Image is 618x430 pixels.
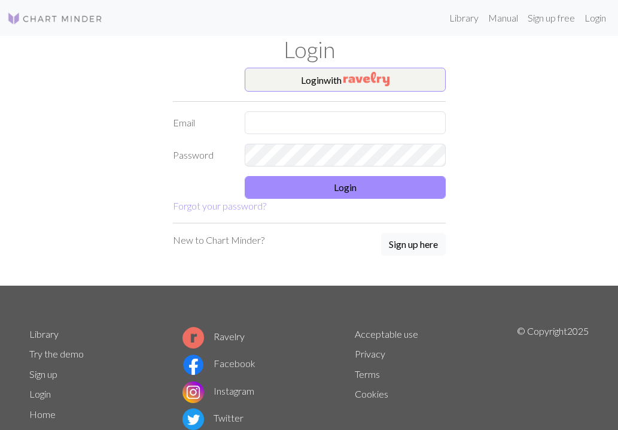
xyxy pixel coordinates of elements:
[523,6,580,30] a: Sign up free
[355,348,385,359] a: Privacy
[182,358,255,369] a: Facebook
[445,6,483,30] a: Library
[355,368,380,380] a: Terms
[29,328,59,340] a: Library
[182,354,204,376] img: Facebook logo
[7,11,103,26] img: Logo
[245,176,446,199] button: Login
[29,368,57,380] a: Sign up
[381,233,446,257] a: Sign up here
[355,328,418,340] a: Acceptable use
[343,72,389,86] img: Ravelry
[29,348,84,359] a: Try the demo
[580,6,611,30] a: Login
[22,36,596,63] h1: Login
[483,6,523,30] a: Manual
[29,408,56,420] a: Home
[166,144,238,166] label: Password
[182,385,254,396] a: Instagram
[182,412,243,423] a: Twitter
[182,327,204,349] img: Ravelry logo
[182,381,204,403] img: Instagram logo
[355,388,388,399] a: Cookies
[29,388,51,399] a: Login
[182,331,245,342] a: Ravelry
[182,408,204,430] img: Twitter logo
[166,111,238,134] label: Email
[245,68,446,92] button: Loginwith
[173,233,264,247] p: New to Chart Minder?
[381,233,446,256] button: Sign up here
[173,200,266,211] a: Forgot your password?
